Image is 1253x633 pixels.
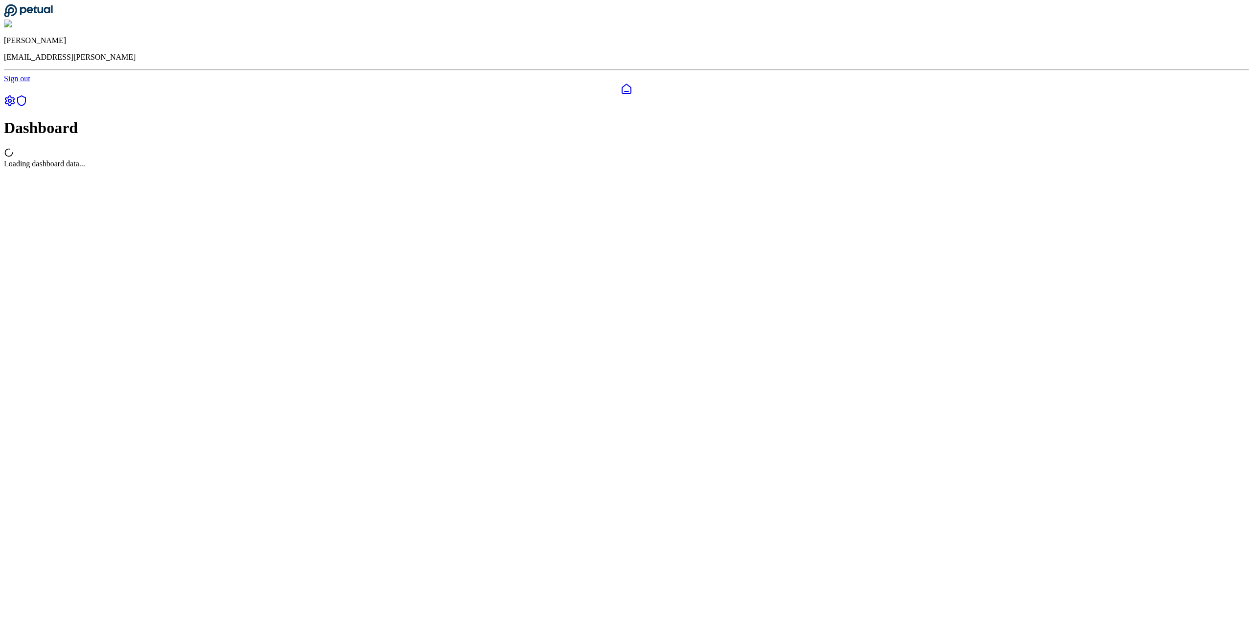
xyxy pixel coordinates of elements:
p: [EMAIL_ADDRESS][PERSON_NAME] [4,53,1249,62]
a: Dashboard [4,83,1249,95]
h1: Dashboard [4,119,1249,137]
img: Shekhar Khedekar [4,20,70,28]
a: Sign out [4,74,30,83]
p: [PERSON_NAME] [4,36,1249,45]
a: Go to Dashboard [4,11,53,19]
div: Loading dashboard data... [4,159,1249,168]
a: Settings [4,100,16,108]
a: SOC 1 Reports [16,100,27,108]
